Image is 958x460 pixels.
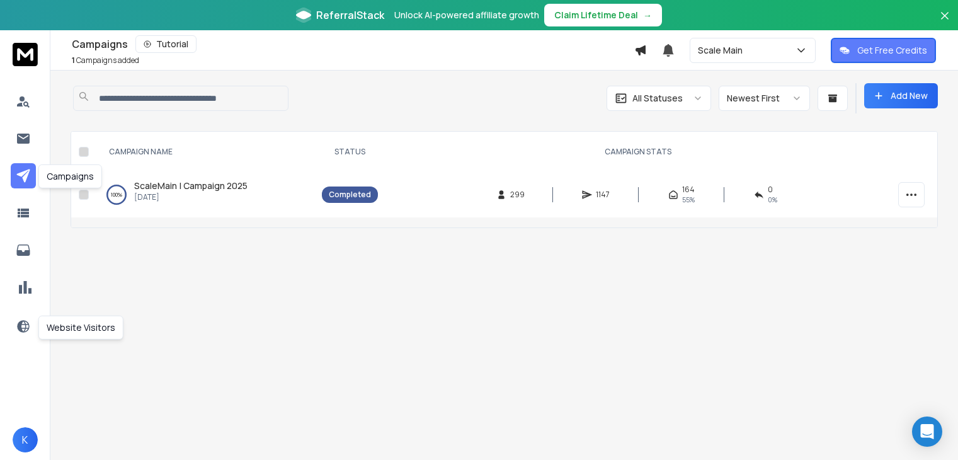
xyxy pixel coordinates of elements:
[135,35,197,53] button: Tutorial
[385,132,891,172] th: CAMPAIGN STATS
[768,195,777,205] span: 0 %
[682,185,695,195] span: 164
[912,417,942,447] div: Open Intercom Messenger
[864,83,938,108] button: Add New
[329,190,371,200] div: Completed
[38,164,102,188] div: Campaigns
[72,55,75,66] span: 1
[698,44,748,57] p: Scale Main
[134,192,248,202] p: [DATE]
[72,35,634,53] div: Campaigns
[768,185,773,195] span: 0
[510,190,525,200] span: 299
[937,8,953,38] button: Close banner
[94,132,314,172] th: CAMPAIGN NAME
[719,86,810,111] button: Newest First
[72,55,139,66] p: Campaigns added
[394,9,539,21] p: Unlock AI-powered affiliate growth
[682,195,695,205] span: 55 %
[134,180,248,192] span: ScaleMain | Campaign 2025
[316,8,384,23] span: ReferralStack
[13,427,38,452] button: K
[111,188,122,201] p: 100 %
[857,44,927,57] p: Get Free Credits
[596,190,610,200] span: 1147
[632,92,683,105] p: All Statuses
[831,38,936,63] button: Get Free Credits
[134,180,248,192] a: ScaleMain | Campaign 2025
[314,132,385,172] th: STATUS
[94,172,314,217] td: 100%ScaleMain | Campaign 2025[DATE]
[643,9,652,21] span: →
[544,4,662,26] button: Claim Lifetime Deal→
[38,316,123,340] div: Website Visitors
